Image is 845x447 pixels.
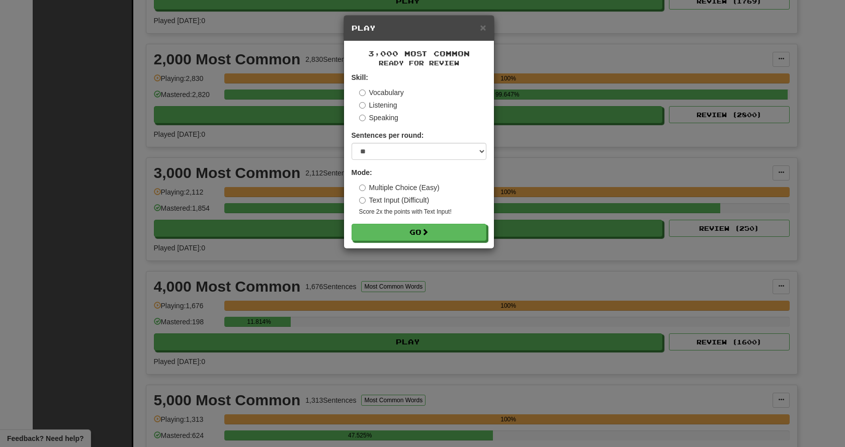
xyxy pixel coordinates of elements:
[359,197,366,204] input: Text Input (Difficult)
[352,168,372,176] strong: Mode:
[359,115,366,121] input: Speaking
[359,185,366,191] input: Multiple Choice (Easy)
[359,90,366,96] input: Vocabulary
[368,49,470,58] span: 3,000 Most Common
[352,23,486,33] h5: Play
[359,100,397,110] label: Listening
[352,73,368,81] strong: Skill:
[352,59,486,67] small: Ready for Review
[480,22,486,33] button: Close
[359,195,430,205] label: Text Input (Difficult)
[359,113,398,123] label: Speaking
[359,183,440,193] label: Multiple Choice (Easy)
[352,224,486,241] button: Go
[359,102,366,109] input: Listening
[359,208,486,216] small: Score 2x the points with Text Input !
[480,22,486,33] span: ×
[359,87,404,98] label: Vocabulary
[352,130,424,140] label: Sentences per round:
